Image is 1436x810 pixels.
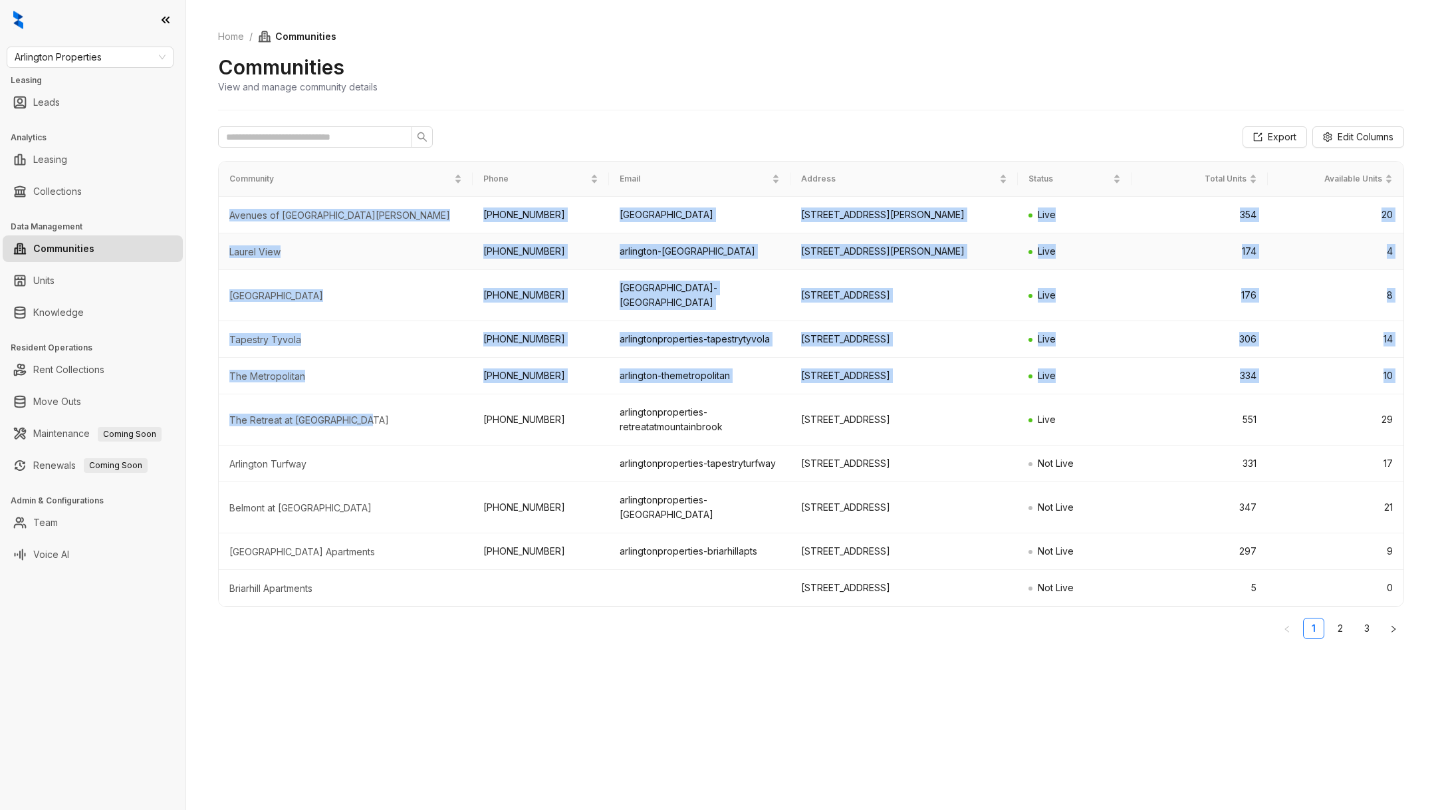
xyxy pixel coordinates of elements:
[1131,482,1267,533] td: 347
[1038,501,1074,513] span: Not Live
[3,178,183,205] li: Collections
[609,533,790,570] td: arlingtonproperties-briarhillapts
[1303,618,1324,639] li: 1
[790,482,1017,533] td: [STREET_ADDRESS]
[609,358,790,394] td: arlington-themetropolitan
[229,173,451,186] span: Community
[473,233,609,270] td: [PHONE_NUMBER]
[609,233,790,270] td: arlington-[GEOGRAPHIC_DATA]
[620,173,769,186] span: Email
[13,11,23,29] img: logo
[1038,582,1074,593] span: Not Live
[1132,162,1268,197] th: Total Units
[1131,321,1267,358] td: 306
[1267,570,1403,607] td: 0
[11,221,185,233] h3: Data Management
[3,541,183,568] li: Voice AI
[1267,533,1403,570] td: 9
[229,458,462,471] div: Arlington Turfway
[3,452,183,479] li: Renewals
[609,162,790,197] th: Email
[1283,625,1291,633] span: left
[1276,618,1298,639] li: Previous Page
[229,245,462,259] div: Laurel View
[1142,173,1247,186] span: Total Units
[3,420,183,447] li: Maintenance
[473,482,609,533] td: [PHONE_NUMBER]
[3,235,183,262] li: Communities
[1131,270,1267,321] td: 176
[1330,618,1351,639] li: 2
[1268,162,1404,197] th: Available Units
[1323,132,1332,142] span: setting
[3,299,183,326] li: Knowledge
[229,501,462,515] div: Belmont at Park Bridge
[417,132,427,142] span: search
[229,333,462,346] div: Tapestry Tyvola
[1338,130,1393,144] span: Edit Columns
[1267,358,1403,394] td: 10
[33,509,58,536] a: Team
[98,427,162,442] span: Coming Soon
[1267,270,1403,321] td: 8
[473,321,609,358] td: [PHONE_NUMBER]
[1383,618,1404,639] li: Next Page
[801,173,996,186] span: Address
[609,446,790,482] td: arlingtonproperties-tapestryturfway
[609,482,790,533] td: arlingtonproperties-[GEOGRAPHIC_DATA]
[33,541,69,568] a: Voice AI
[1038,209,1056,220] span: Live
[3,89,183,116] li: Leads
[15,47,166,67] span: Arlington Properties
[33,235,94,262] a: Communities
[790,570,1017,607] td: [STREET_ADDRESS]
[3,356,183,383] li: Rent Collections
[1268,130,1296,144] span: Export
[33,89,60,116] a: Leads
[790,358,1017,394] td: [STREET_ADDRESS]
[473,394,609,446] td: [PHONE_NUMBER]
[1267,394,1403,446] td: 29
[3,146,183,173] li: Leasing
[11,74,185,86] h3: Leasing
[1312,126,1404,148] button: Edit Columns
[609,197,790,233] td: [GEOGRAPHIC_DATA]
[1038,414,1056,425] span: Live
[33,146,67,173] a: Leasing
[1278,173,1383,186] span: Available Units
[33,452,148,479] a: RenewalsComing Soon
[1357,618,1377,638] a: 3
[219,162,473,197] th: Community
[790,270,1017,321] td: [STREET_ADDRESS]
[11,342,185,354] h3: Resident Operations
[84,458,148,473] span: Coming Soon
[473,197,609,233] td: [PHONE_NUMBER]
[473,270,609,321] td: [PHONE_NUMBER]
[33,356,104,383] a: Rent Collections
[258,29,336,44] span: Communities
[1267,233,1403,270] td: 4
[1038,545,1074,557] span: Not Live
[33,388,81,415] a: Move Outs
[1243,126,1307,148] button: Export
[11,132,185,144] h3: Analytics
[790,197,1017,233] td: [STREET_ADDRESS][PERSON_NAME]
[1038,333,1056,344] span: Live
[1253,132,1262,142] span: export
[229,545,462,559] div: Briar Hill Apartments
[609,394,790,446] td: arlingtonproperties-retreatatmountainbrook
[1304,618,1324,638] a: 1
[790,446,1017,482] td: [STREET_ADDRESS]
[229,414,462,427] div: The Retreat at Mountain Brook
[609,270,790,321] td: [GEOGRAPHIC_DATA]-[GEOGRAPHIC_DATA]
[790,394,1017,446] td: [STREET_ADDRESS]
[1267,482,1403,533] td: 21
[1356,618,1377,639] li: 3
[229,289,462,303] div: Midtown Oaks
[1131,446,1267,482] td: 331
[11,495,185,507] h3: Admin & Configurations
[229,370,462,383] div: The Metropolitan
[1038,245,1056,257] span: Live
[3,388,183,415] li: Move Outs
[1018,162,1132,197] th: Status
